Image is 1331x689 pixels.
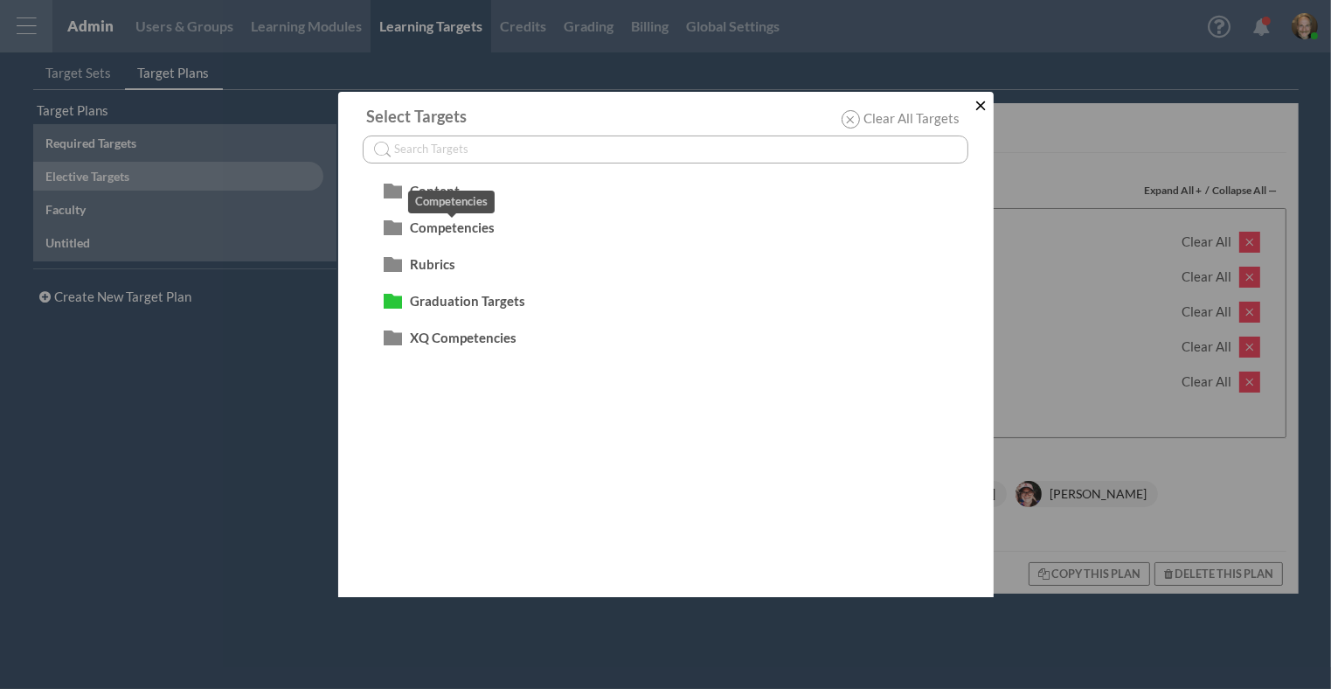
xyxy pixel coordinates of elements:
[860,109,960,128] span: Clear All Targets
[410,293,525,309] span: Graduation Targets
[967,92,993,117] button: Close this dialog
[366,108,467,125] h2: Select Targets
[410,256,455,272] span: Rubrics
[410,183,460,198] span: Content
[363,136,968,164] input: Search Targets
[410,330,516,345] span: XQ Competencies
[410,219,495,235] span: Competencies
